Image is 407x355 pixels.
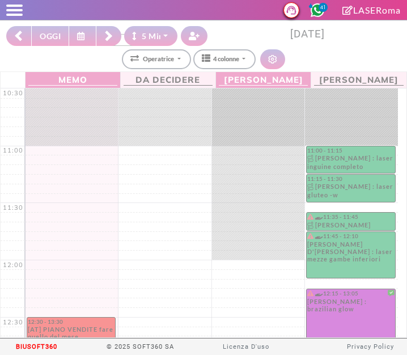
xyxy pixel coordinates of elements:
span: 41 [319,3,328,12]
div: 11:45 - 12:10 [307,233,395,240]
h3: [DATE] [214,28,401,41]
div: 12:30 [1,318,26,326]
div: 11:15 - 11:30 [307,175,395,182]
div: [PERSON_NAME] D'[PERSON_NAME] : laser ascelle [307,221,395,230]
span: [PERSON_NAME] [219,73,308,86]
div: 12:00 [1,261,26,269]
img: PERCORSO [307,222,315,230]
span: Memo [28,73,117,86]
div: [AT] PIANO VENDITE fare quello del mese [28,326,115,340]
div: [PERSON_NAME] : laser inguine completo [307,154,395,173]
div: 5 Minuti [132,30,174,42]
div: 12:30 - 13:30 [28,318,115,325]
i: Clicca per andare alla pagina di firma [342,6,353,15]
div: 11:30 [1,204,26,212]
div: [PERSON_NAME] : laser gluteo -w [307,183,395,202]
a: LASERoma [342,5,401,15]
i: Il cliente ha degli insoluti [307,214,313,219]
span: [PERSON_NAME] [314,73,404,86]
div: 11:35 - 11:45 [307,213,395,221]
div: [PERSON_NAME] : brazilian glow [307,298,395,316]
img: PERCORSO [307,183,315,191]
span: Da Decidere [124,73,213,86]
i: Il cliente ha degli insoluti [307,233,313,239]
a: Licenza D'uso [223,343,269,350]
i: Il cliente ha degli insoluti [307,290,313,296]
div: 11:00 [1,146,26,154]
a: Privacy Policy [347,343,394,350]
div: 12:15 - 13:05 [307,290,395,297]
div: [PERSON_NAME] D'[PERSON_NAME] : laser mezze gambe inferiori [307,240,395,266]
img: PERCORSO [307,155,315,163]
button: Crea nuovo contatto rapido [181,26,208,46]
div: 11:00 - 11:15 [307,147,395,154]
div: 10:30 [1,89,26,97]
button: OGGI [31,26,69,46]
